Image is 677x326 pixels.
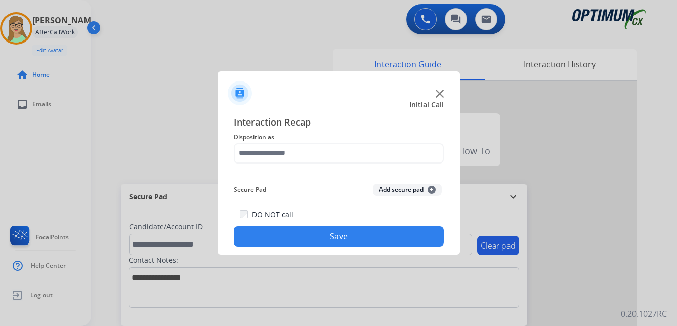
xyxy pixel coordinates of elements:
button: Add secure pad+ [373,184,442,196]
span: Secure Pad [234,184,266,196]
img: contactIcon [228,81,252,105]
label: DO NOT call [252,210,293,220]
span: Disposition as [234,131,444,143]
span: Interaction Recap [234,115,444,131]
span: + [428,186,436,194]
button: Save [234,226,444,247]
img: contact-recap-line.svg [234,172,444,172]
span: Initial Call [409,100,444,110]
p: 0.20.1027RC [621,308,667,320]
